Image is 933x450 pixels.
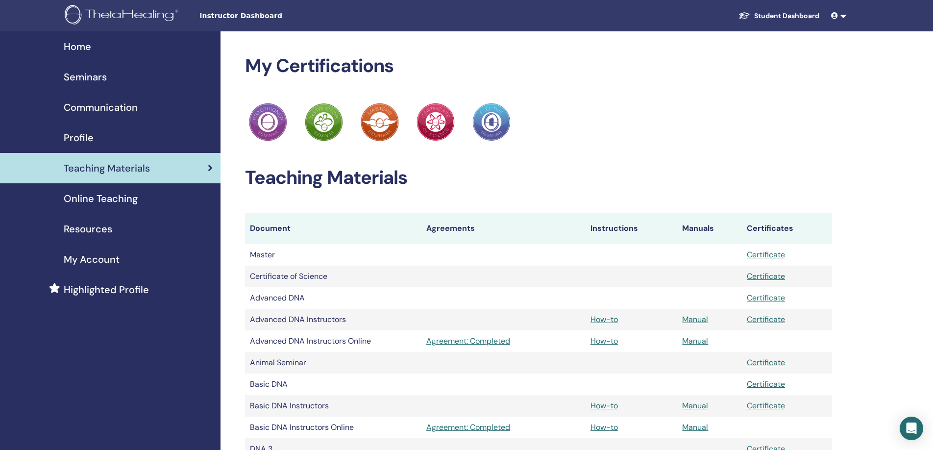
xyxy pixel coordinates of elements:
[590,422,618,432] a: How-to
[245,330,421,352] td: Advanced DNA Instructors Online
[64,222,112,236] span: Resources
[682,314,708,325] a: Manual
[426,422,581,433] a: Agreement: Completed
[747,250,785,260] a: Certificate
[472,103,511,141] img: Practitioner
[245,266,421,287] td: Certificate of Science
[900,417,923,440] div: Open Intercom Messenger
[747,271,785,281] a: Certificate
[361,103,399,141] img: Practitioner
[747,314,785,325] a: Certificate
[731,7,827,25] a: Student Dashboard
[245,309,421,330] td: Advanced DNA Instructors
[590,400,618,411] a: How-to
[747,400,785,411] a: Certificate
[590,336,618,346] a: How-to
[682,336,708,346] a: Manual
[421,213,586,244] th: Agreements
[245,395,421,417] td: Basic DNA Instructors
[199,11,346,21] span: Instructor Dashboard
[249,103,287,141] img: Practitioner
[64,252,120,267] span: My Account
[677,213,741,244] th: Manuals
[742,213,832,244] th: Certificates
[245,352,421,374] td: Animal Seminar
[64,191,138,206] span: Online Teaching
[64,100,138,115] span: Communication
[682,400,708,411] a: Manual
[64,70,107,84] span: Seminars
[305,103,343,141] img: Practitioner
[682,422,708,432] a: Manual
[64,130,94,145] span: Profile
[590,314,618,325] a: How-to
[586,213,678,244] th: Instructions
[245,167,832,189] h2: Teaching Materials
[245,55,832,77] h2: My Certifications
[747,293,785,303] a: Certificate
[426,335,581,347] a: Agreement: Completed
[64,161,150,175] span: Teaching Materials
[245,213,421,244] th: Document
[245,287,421,309] td: Advanced DNA
[417,103,455,141] img: Practitioner
[65,5,182,27] img: logo.png
[747,379,785,389] a: Certificate
[738,11,750,20] img: graduation-cap-white.svg
[245,417,421,438] td: Basic DNA Instructors Online
[64,39,91,54] span: Home
[245,374,421,395] td: Basic DNA
[64,282,149,297] span: Highlighted Profile
[245,244,421,266] td: Master
[747,357,785,368] a: Certificate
